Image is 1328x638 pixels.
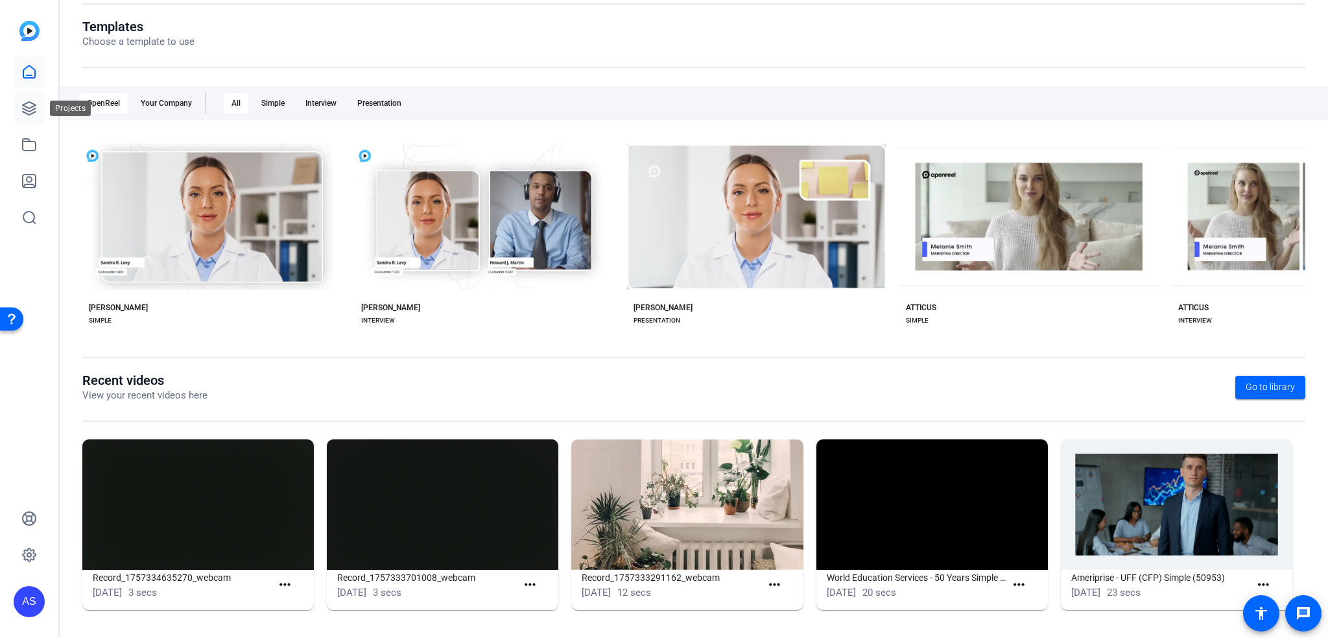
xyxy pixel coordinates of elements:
[82,19,195,34] h1: Templates
[361,315,395,326] div: INTERVIEW
[19,21,40,41] img: blue-gradient.svg
[361,302,420,313] div: [PERSON_NAME]
[827,570,1006,585] h1: World Education Services - 50 Years Simple (51089)
[862,587,896,598] span: 20 secs
[128,587,157,598] span: 3 secs
[50,101,91,116] div: Projects
[82,439,314,570] img: Record_1757334635270_webcam
[93,570,272,585] h1: Record_1757334635270_webcam
[766,577,783,593] mat-icon: more_horiz
[337,570,516,585] h1: Record_1757333701008_webcam
[1255,577,1272,593] mat-icon: more_horiz
[906,315,929,326] div: SIMPLE
[1246,380,1295,394] span: Go to library
[906,302,936,313] div: ATTICUS
[224,93,248,114] div: All
[1011,577,1027,593] mat-icon: more_horiz
[582,587,611,598] span: [DATE]
[133,93,200,114] div: Your Company
[373,587,401,598] span: 3 secs
[93,587,122,598] span: [DATE]
[82,373,207,388] h1: Recent videos
[1071,587,1100,598] span: [DATE]
[327,439,558,570] img: Record_1757333701008_webcam
[89,315,112,326] div: SIMPLE
[634,302,693,313] div: [PERSON_NAME]
[337,587,366,598] span: [DATE]
[634,315,680,326] div: PRESENTATION
[350,93,409,114] div: Presentation
[1107,587,1141,598] span: 23 secs
[298,93,344,114] div: Interview
[82,388,207,403] p: View your recent videos here
[1296,606,1311,621] mat-icon: message
[277,577,293,593] mat-icon: more_horiz
[82,34,195,49] p: Choose a template to use
[816,439,1048,570] img: World Education Services - 50 Years Simple (51089)
[827,587,856,598] span: [DATE]
[1178,302,1209,313] div: ATTICUS
[254,93,292,114] div: Simple
[522,577,538,593] mat-icon: more_horiz
[1178,315,1212,326] div: INTERVIEW
[571,439,803,570] img: Record_1757333291162_webcam
[79,93,128,114] div: OpenReel
[1071,570,1250,585] h1: Ameriprise - UFF (CFP) Simple (50953)
[1235,376,1305,399] a: Go to library
[1253,606,1269,621] mat-icon: accessibility
[1061,439,1292,570] img: Ameriprise - UFF (CFP) Simple (50953)
[14,586,45,617] div: AS
[89,302,148,313] div: [PERSON_NAME]
[582,570,761,585] h1: Record_1757333291162_webcam
[617,587,651,598] span: 12 secs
